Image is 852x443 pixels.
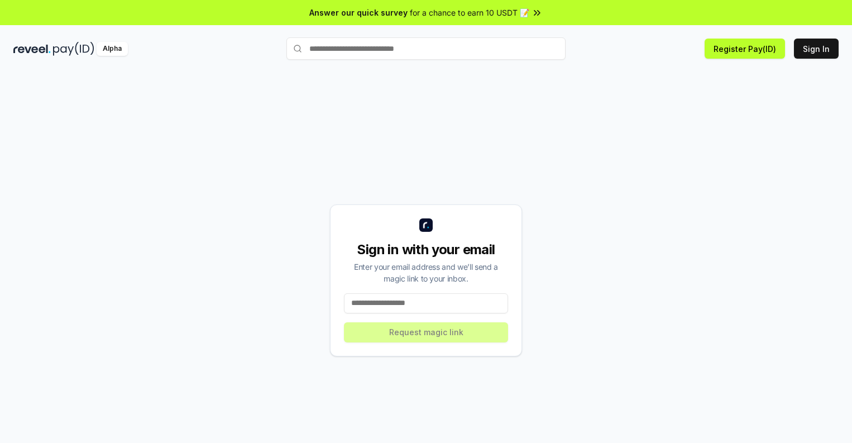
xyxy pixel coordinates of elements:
img: logo_small [419,218,433,232]
div: Enter your email address and we’ll send a magic link to your inbox. [344,261,508,284]
button: Register Pay(ID) [705,39,785,59]
span: Answer our quick survey [309,7,408,18]
span: for a chance to earn 10 USDT 📝 [410,7,529,18]
img: pay_id [53,42,94,56]
div: Sign in with your email [344,241,508,259]
button: Sign In [794,39,839,59]
div: Alpha [97,42,128,56]
img: reveel_dark [13,42,51,56]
